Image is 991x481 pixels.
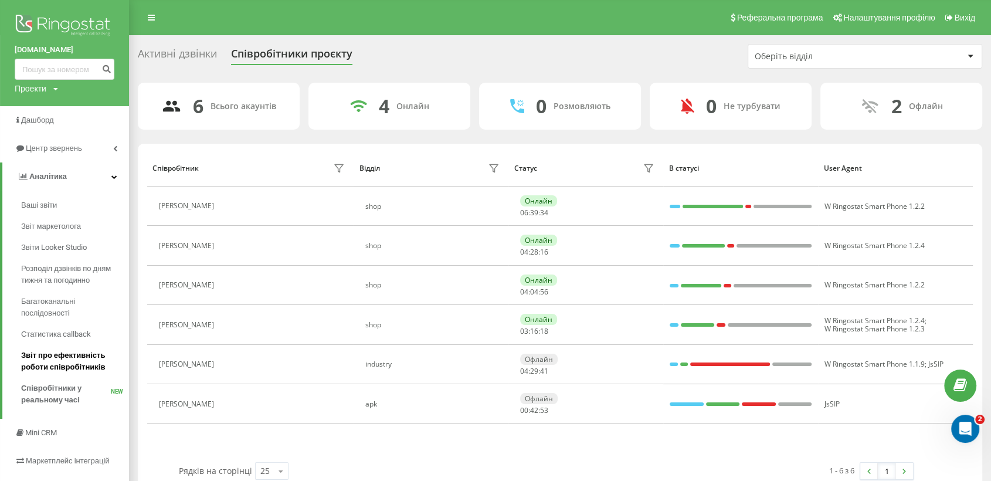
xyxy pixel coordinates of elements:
[554,101,610,111] div: Розмовляють
[530,366,538,376] span: 29
[520,287,528,297] span: 04
[29,172,67,181] span: Аналiтика
[396,101,429,111] div: Онлайн
[21,237,129,258] a: Звіти Looker Studio
[520,366,528,376] span: 04
[724,101,780,111] div: Не турбувати
[211,101,276,111] div: Всього акаунтів
[520,247,528,257] span: 04
[975,415,985,424] span: 2
[2,162,129,191] a: Аналiтика
[21,378,129,411] a: Співробітники у реальному часіNEW
[909,101,943,111] div: Офлайн
[520,405,528,415] span: 00
[15,12,114,41] img: Ringostat logo
[536,95,547,117] div: 0
[365,281,502,289] div: shop
[21,291,129,324] a: Багатоканальні послідовності
[21,263,123,286] span: Розподіл дзвінків по дням тижня та погодинно
[530,247,538,257] span: 28
[824,359,925,369] span: W Ringostat Smart Phone 1.1.9
[15,44,114,56] a: [DOMAIN_NAME]
[540,287,548,297] span: 56
[520,326,528,336] span: 03
[823,164,967,172] div: User Agent
[365,360,502,368] div: industry
[520,314,557,325] div: Онлайн
[159,242,217,250] div: [PERSON_NAME]
[824,316,925,326] span: W Ringostat Smart Phone 1.2.4
[365,202,502,211] div: shop
[878,463,895,479] a: 1
[138,48,217,66] div: Активні дзвінки
[951,415,979,443] iframe: Intercom live chat
[540,326,548,336] span: 18
[26,456,110,465] span: Маркетплейс інтеграцій
[21,195,129,216] a: Ваші звіти
[540,208,548,218] span: 34
[159,281,217,289] div: [PERSON_NAME]
[179,465,252,476] span: Рядків на сторінці
[379,95,389,117] div: 4
[21,345,129,378] a: Звіт про ефективність роботи співробітників
[25,428,57,437] span: Mini CRM
[152,164,199,172] div: Співробітник
[824,324,925,334] span: W Ringostat Smart Phone 1.2.3
[520,208,528,218] span: 06
[755,52,895,62] div: Оберіть відділ
[21,296,123,319] span: Багатоканальні послідовності
[520,393,558,404] div: Офлайн
[824,240,925,250] span: W Ringostat Smart Phone 1.2.4
[159,321,217,329] div: [PERSON_NAME]
[530,208,538,218] span: 39
[21,350,123,373] span: Звіт про ефективність роботи співробітників
[365,321,502,329] div: shop
[15,83,46,94] div: Проекти
[21,216,129,237] a: Звіт маркетолога
[260,465,270,477] div: 25
[21,221,81,232] span: Звіт маркетолога
[737,13,823,22] span: Реферальна програма
[955,13,975,22] span: Вихід
[21,199,57,211] span: Ваші звіти
[530,326,538,336] span: 16
[159,360,217,368] div: [PERSON_NAME]
[540,247,548,257] span: 16
[21,324,129,345] a: Статистика callback
[231,48,352,66] div: Співробітники проєкту
[668,164,812,172] div: В статусі
[520,288,548,296] div: : :
[843,13,935,22] span: Налаштування профілю
[891,95,902,117] div: 2
[15,59,114,80] input: Пошук за номером
[26,144,82,153] span: Центр звернень
[530,287,538,297] span: 04
[520,248,548,256] div: : :
[520,354,558,365] div: Офлайн
[824,399,840,409] span: JsSIP
[520,327,548,336] div: : :
[540,405,548,415] span: 53
[21,242,87,253] span: Звіти Looker Studio
[159,400,217,408] div: [PERSON_NAME]
[159,202,217,210] div: [PERSON_NAME]
[21,116,54,124] span: Дашборд
[824,201,925,211] span: W Ringostat Smart Phone 1.2.2
[21,382,111,406] span: Співробітники у реальному часі
[520,367,548,375] div: : :
[520,209,548,217] div: : :
[520,275,557,286] div: Онлайн
[520,407,548,415] div: : :
[530,405,538,415] span: 42
[520,195,557,206] div: Онлайн
[365,242,502,250] div: shop
[928,359,944,369] span: JsSIP
[193,95,203,117] div: 6
[359,164,379,172] div: Відділ
[829,465,854,476] div: 1 - 6 з 6
[514,164,537,172] div: Статус
[706,95,717,117] div: 0
[520,235,557,246] div: Онлайн
[540,366,548,376] span: 41
[21,258,129,291] a: Розподіл дзвінків по дням тижня та погодинно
